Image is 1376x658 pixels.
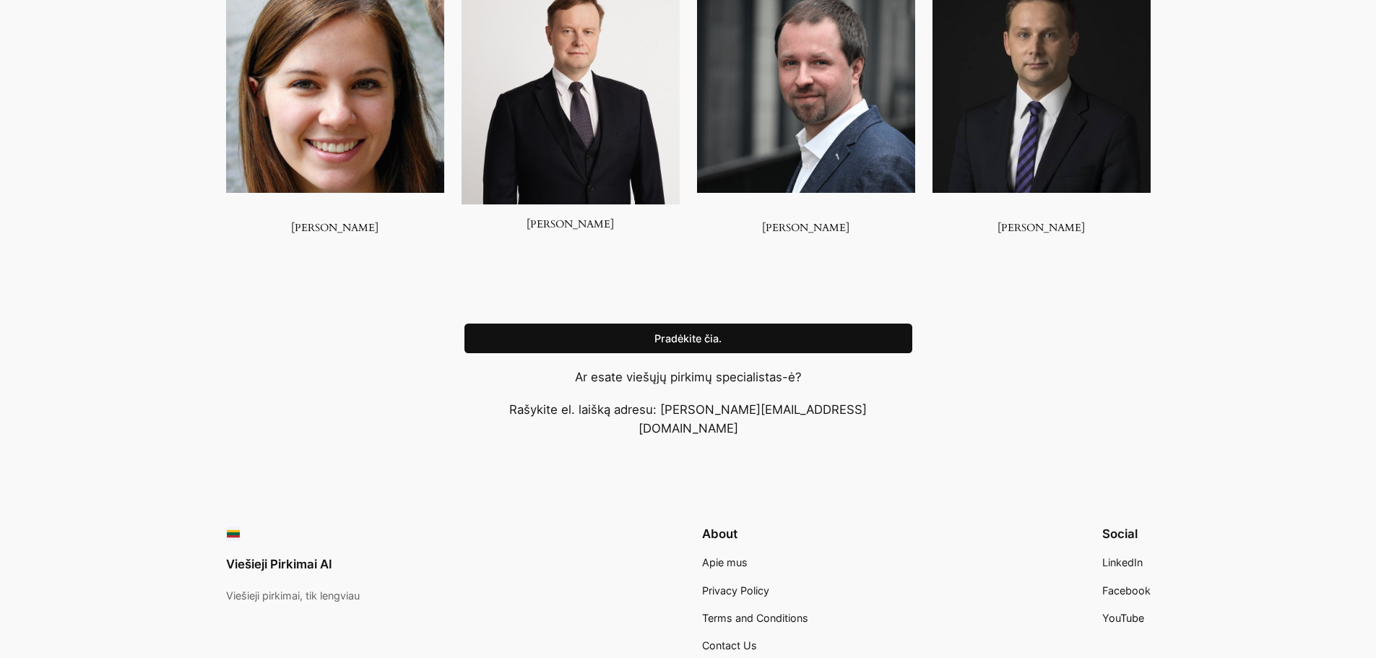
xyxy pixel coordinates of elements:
h3: [PERSON_NAME] [933,222,1151,234]
span: YouTube [1102,612,1144,624]
p: Rašykite el. laišką adresu: [PERSON_NAME][EMAIL_ADDRESS][DOMAIN_NAME] [464,400,912,438]
a: Viešieji Pirkimai AI [226,557,332,571]
nav: Footer navigation 3 [1102,555,1151,626]
p: Viešieji pirkimai, tik lengviau [226,588,360,604]
h3: [PERSON_NAME] [226,222,444,234]
a: Apie mus [702,555,748,571]
span: Apie mus [702,556,748,568]
span: Facebook [1102,584,1151,597]
a: Terms and Conditions [702,610,808,626]
h3: [PERSON_NAME] [462,218,680,230]
a: Pradėkite čia. [464,324,912,354]
a: Facebook [1102,583,1151,599]
a: YouTube [1102,610,1144,626]
a: LinkedIn [1102,555,1143,571]
a: Privacy Policy [702,583,769,599]
a: Contact Us [702,638,757,654]
span: Contact Us [702,639,757,651]
img: Viešieji pirkimai logo [226,527,241,541]
span: Terms and Conditions [702,612,808,624]
h2: Social [1102,527,1151,541]
p: Ar esate viešųjų pirkimų specialistas-ė? [464,368,912,386]
span: Privacy Policy [702,584,769,597]
span: LinkedIn [1102,556,1143,568]
h2: About [702,527,808,541]
h3: [PERSON_NAME] [697,222,915,234]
